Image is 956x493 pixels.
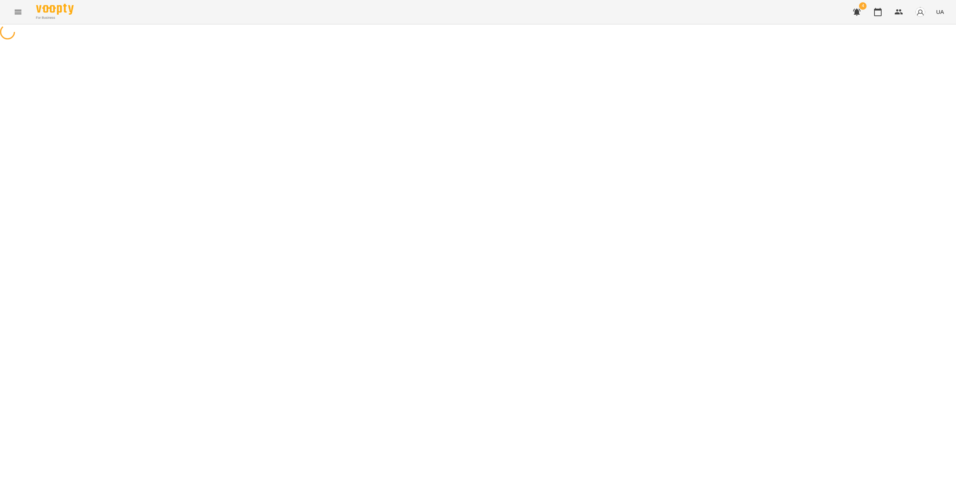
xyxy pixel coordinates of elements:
[933,5,947,19] button: UA
[9,3,27,21] button: Menu
[36,15,74,20] span: For Business
[859,2,867,10] span: 4
[915,7,926,17] img: avatar_s.png
[936,8,944,16] span: UA
[36,4,74,15] img: Voopty Logo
